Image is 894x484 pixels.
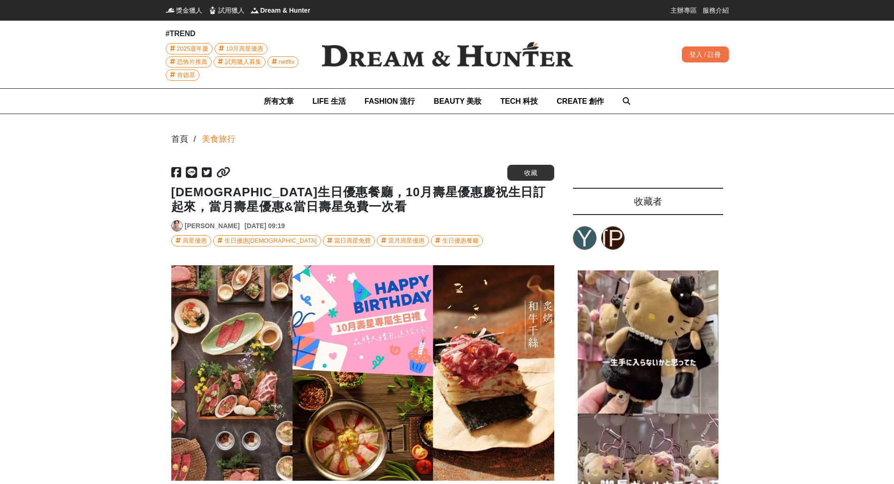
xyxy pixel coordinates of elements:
a: Avatar [171,220,183,231]
img: Dream & Hunter [250,6,260,15]
a: [PERSON_NAME] [185,221,240,231]
img: fb5acc63-2615-46be-8969-2ac8001bdc17.jpg [171,265,554,481]
a: 壽星優惠 [171,235,211,246]
span: Dream & Hunter [260,6,311,15]
a: FASHION 流行 [365,89,415,114]
span: 10月壽星優惠 [226,44,263,54]
a: 肯德基 [166,69,199,81]
div: 登入 / 註冊 [682,46,729,62]
span: 試用獵人募集 [225,57,261,67]
a: 美食旅行 [202,133,236,146]
span: LIFE 生活 [313,97,346,105]
a: 服務介紹 [703,6,729,15]
a: 試用獵人試用獵人 [208,6,245,15]
div: 當月壽星優惠 [388,236,425,246]
span: TECH 科技 [500,97,538,105]
a: 生日優惠餐廳 [431,235,483,246]
span: 試用獵人 [218,6,245,15]
span: 肯德基 [177,70,195,80]
span: BEAUTY 美妝 [434,97,481,105]
div: 生日優惠[DEMOGRAPHIC_DATA] [224,236,317,246]
span: 收藏者 [634,196,662,207]
span: 2025週年慶 [177,44,209,54]
a: 恐怖片推薦 [166,56,212,68]
a: netflix [267,56,299,68]
a: [PERSON_NAME] [601,226,625,250]
span: CREATE 創作 [557,97,604,105]
div: [DATE] 09:19 [245,221,285,231]
a: 獎金獵人獎金獵人 [166,6,202,15]
a: CREATE 創作 [557,89,604,114]
div: 首頁 [171,133,188,146]
a: 所有文章 [264,89,294,114]
span: 獎金獵人 [176,6,202,15]
img: 試用獵人 [208,6,217,15]
img: Avatar [172,221,182,231]
button: 收藏 [507,165,554,181]
div: 當日壽星免費 [334,236,371,246]
a: 生日優惠[DEMOGRAPHIC_DATA] [213,235,321,246]
a: BEAUTY 美妝 [434,89,481,114]
img: Dream & Hunter [306,27,588,82]
h1: [DEMOGRAPHIC_DATA]生日優惠餐廳，10月壽星優惠慶祝生日訂起來，當月壽星優惠&當日壽星免費一次看 [171,185,554,214]
div: / [194,133,196,146]
a: TECH 科技 [500,89,538,114]
a: Y [573,226,596,250]
span: 恐怖片推薦 [177,57,207,67]
a: 主辦專區 [671,6,697,15]
a: 10月壽星優惠 [214,43,267,54]
div: 壽星優惠 [183,236,207,246]
a: 當月壽星優惠 [377,235,429,246]
a: 試用獵人募集 [214,56,266,68]
a: 當日壽星免費 [323,235,375,246]
a: 2025週年慶 [166,43,213,54]
span: 所有文章 [264,97,294,105]
div: #TREND [166,28,306,39]
div: 生日優惠餐廳 [442,236,479,246]
span: netflix [279,57,295,67]
img: 獎金獵人 [166,6,175,15]
span: FASHION 流行 [365,97,415,105]
a: Dream & HunterDream & Hunter [250,6,311,15]
a: LIFE 生活 [313,89,346,114]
